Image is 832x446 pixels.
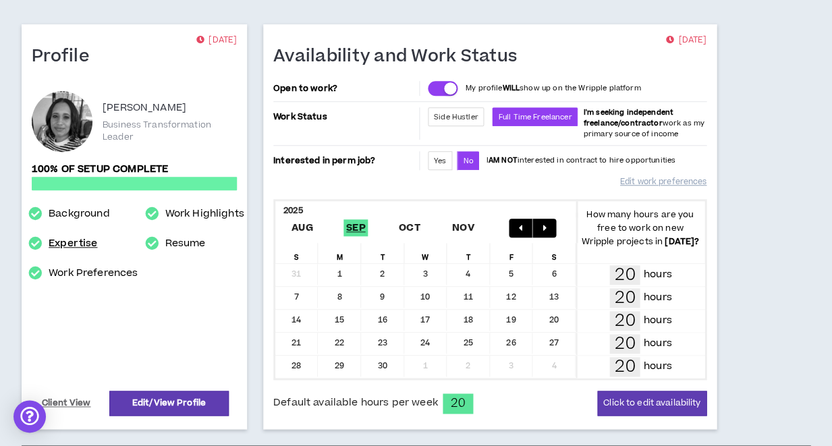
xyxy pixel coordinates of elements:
a: Edit/View Profile [109,391,229,416]
p: I interested in contract to hire opportunities [486,155,675,166]
p: Business Transformation Leader [103,119,237,143]
p: [DATE] [196,34,237,47]
div: T [447,243,490,263]
p: My profile show up on the Wripple platform [466,83,640,94]
p: 100% of setup complete [32,162,237,177]
div: S [275,243,318,263]
div: M [318,243,361,263]
a: Work Highlights [165,206,244,222]
p: hours [643,267,671,282]
span: No [463,156,473,166]
button: Click to edit availability [597,391,706,416]
span: work as my primary source of income [583,107,704,139]
span: Yes [434,156,446,166]
b: I'm seeking independent freelance/contractor [583,107,673,128]
p: hours [643,313,671,328]
div: S [532,243,576,263]
span: Side Hustler [434,112,478,122]
strong: WILL [502,83,520,93]
p: Interested in perm job? [273,151,416,170]
span: Default available hours per week [273,395,437,410]
span: Sep [343,219,368,236]
p: hours [643,336,671,351]
a: Background [49,206,109,222]
p: How many hours are you free to work on new Wripple projects in [576,208,704,248]
b: 2025 [283,204,303,217]
h1: Availability and Work Status [273,46,527,67]
span: Oct [396,219,423,236]
p: hours [643,290,671,305]
div: Open Intercom Messenger [13,400,46,433]
div: T [361,243,404,263]
span: Nov [449,219,477,236]
p: hours [643,359,671,374]
h1: Profile [32,46,99,67]
b: [DATE] ? [665,235,699,248]
p: Work Status [273,107,416,126]
a: Client View [40,391,93,415]
p: Open to work? [273,83,416,94]
a: Edit work preferences [619,170,706,194]
span: Aug [289,219,316,236]
p: [PERSON_NAME] [103,100,186,116]
a: Work Preferences [49,265,138,281]
strong: AM NOT [489,155,518,165]
div: Latoya A. [32,91,92,152]
div: W [404,243,447,263]
a: Expertise [49,235,97,252]
p: [DATE] [666,34,706,47]
a: Resume [165,235,206,252]
div: F [490,243,533,263]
